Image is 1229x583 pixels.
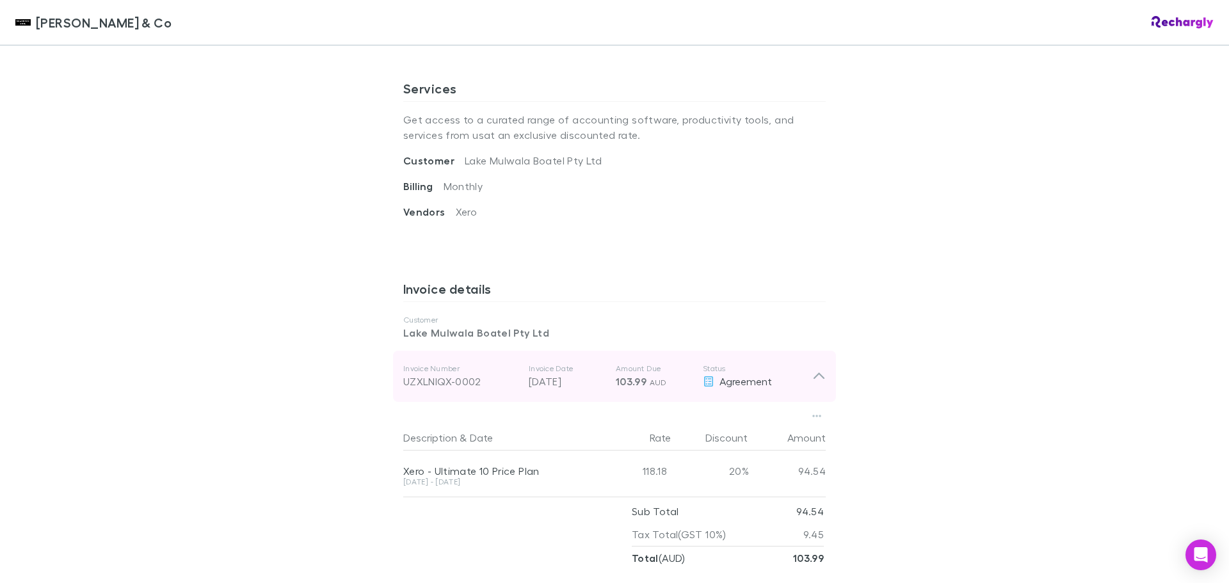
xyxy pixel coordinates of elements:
[650,378,667,387] span: AUD
[470,425,493,451] button: Date
[403,154,465,167] span: Customer
[393,351,836,402] div: Invoice NumberUZXLNIQX-0002Invoice Date[DATE]Amount Due103.99 AUDStatusAgreement
[529,363,606,374] p: Invoice Date
[403,325,826,340] p: Lake Mulwala Boatel Pty Ltd
[796,500,824,523] p: 94.54
[403,205,456,218] span: Vendors
[403,180,444,193] span: Billing
[632,523,727,546] p: Tax Total (GST 10%)
[672,451,749,491] div: 20%
[403,425,590,451] div: &
[529,374,606,389] p: [DATE]
[632,500,679,523] p: Sub Total
[403,281,826,301] h3: Invoice details
[36,13,172,32] span: [PERSON_NAME] & Co
[15,15,31,30] img: Shaddock & Co's Logo
[403,102,826,153] p: Get access to a curated range of accounting software, productivity tools, and services from us at...
[803,523,824,546] p: 9.45
[793,552,824,564] strong: 103.99
[444,180,483,192] span: Monthly
[1185,539,1216,570] div: Open Intercom Messenger
[403,374,518,389] div: UZXLNIQX-0002
[403,315,826,325] p: Customer
[1152,16,1214,29] img: Rechargly Logo
[632,552,659,564] strong: Total
[719,375,772,387] span: Agreement
[616,375,647,388] span: 103.99
[465,154,602,166] span: Lake Mulwala Boatel Pty Ltd
[616,363,693,374] p: Amount Due
[403,478,590,486] div: [DATE] - [DATE]
[403,465,590,477] div: Xero - Ultimate 10 Price Plan
[403,425,457,451] button: Description
[403,363,518,374] p: Invoice Number
[456,205,477,218] span: Xero
[703,363,812,374] p: Status
[632,547,686,570] p: ( AUD )
[595,451,672,491] div: 118.18
[403,81,826,101] h3: Services
[749,451,826,491] div: 94.54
